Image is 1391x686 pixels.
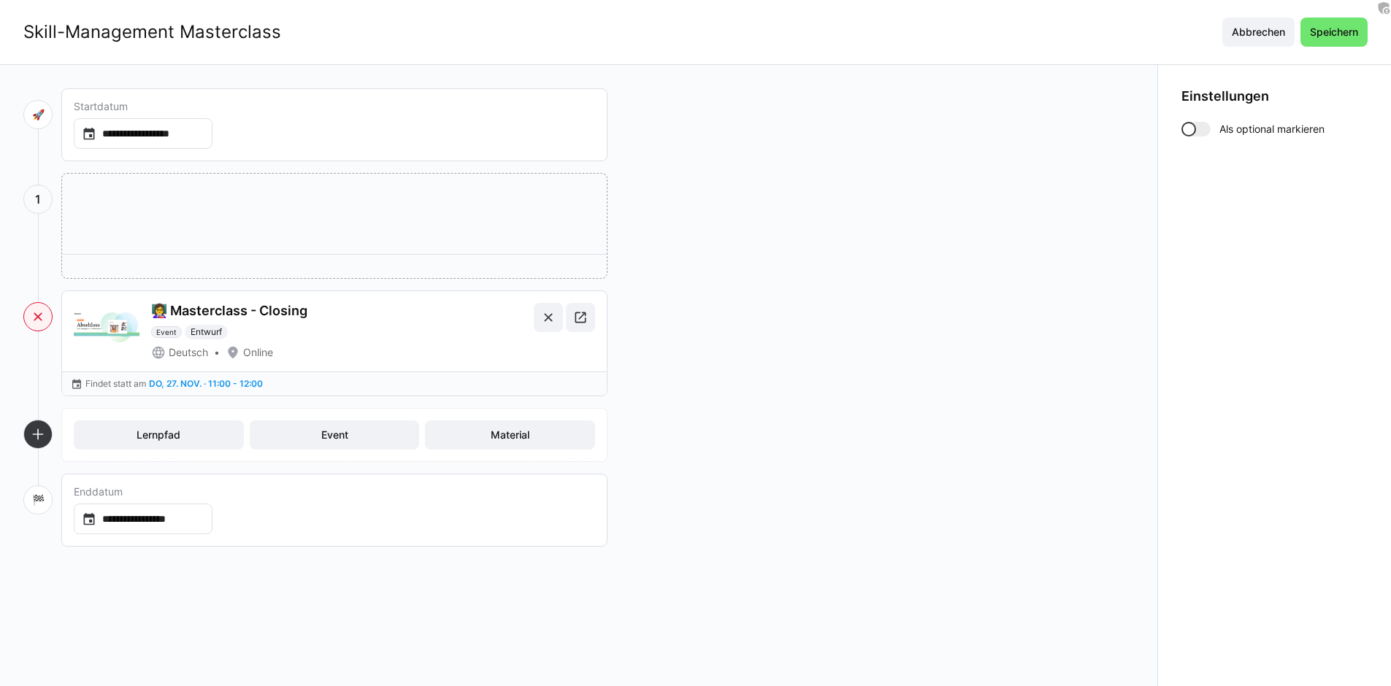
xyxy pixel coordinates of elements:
[1219,122,1325,136] span: Als optional markieren
[23,185,53,214] div: 1
[488,428,532,442] span: Material
[250,420,420,450] button: Event
[74,486,595,498] div: Enddatum
[1308,25,1360,39] span: Speichern
[74,101,595,112] div: Startdatum
[134,428,183,442] span: Lernpfad
[23,100,53,129] div: 🚀
[1181,88,1368,104] div: Einstellungen
[1230,25,1287,39] span: Abbrechen
[1300,18,1368,47] button: Speichern
[319,428,350,442] span: Event
[1222,18,1295,47] button: Abbrechen
[74,420,244,450] button: Lernpfad
[23,21,281,43] div: Skill-Management Masterclass
[23,485,53,514] div: 🏁
[425,420,595,450] button: Material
